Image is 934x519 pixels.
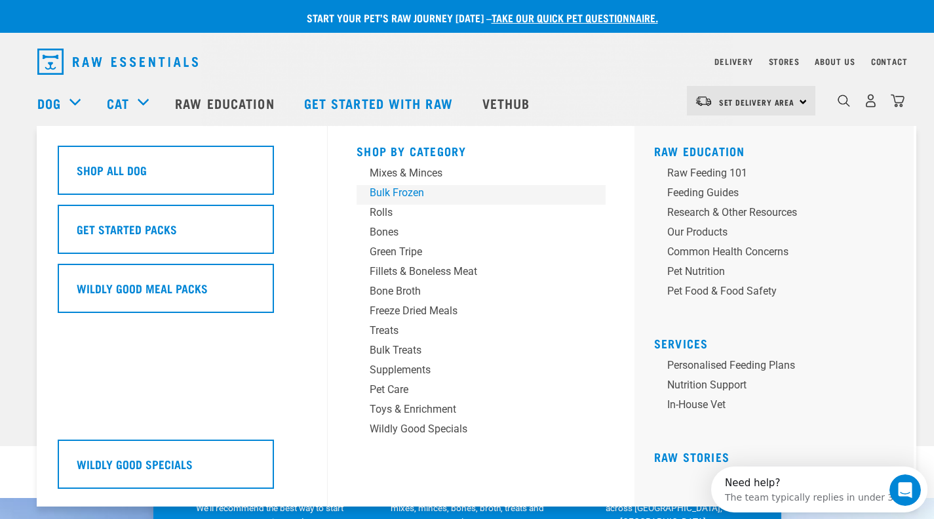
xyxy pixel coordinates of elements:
h5: Wildly Good Specials [77,455,193,472]
div: Bulk Frozen [370,185,574,201]
div: Wildly Good Specials [370,421,574,437]
a: In-house vet [654,397,903,417]
a: Nutrition Support [654,377,903,397]
a: Shop All Dog [58,146,307,205]
iframe: Intercom live chat [889,474,921,506]
a: Freeze Dried Meals [357,303,606,323]
a: Wildly Good Meal Packs [58,264,307,323]
a: Bone Broth [357,283,606,303]
div: Research & Other Resources [667,205,872,220]
h5: Shop All Dog [77,161,147,178]
a: Get Started Packs [58,205,307,264]
a: Wildly Good Specials [357,421,606,441]
a: Contact [871,59,908,64]
h5: Shop By Category [357,144,606,155]
img: user.png [864,94,878,108]
div: Pet Food & Food Safety [667,283,872,299]
img: home-icon@2x.png [891,94,905,108]
a: Vethub [469,77,547,129]
a: Personalised Feeding Plans [654,358,903,377]
nav: dropdown navigation [27,43,908,80]
div: Fillets & Boneless Meat [370,264,574,280]
a: Pet Nutrition [654,264,903,283]
div: Rolls [370,205,574,220]
a: Delivery [714,59,752,64]
a: Mixes & Minces [357,165,606,185]
img: Raw Essentials Logo [37,49,198,75]
span: Set Delivery Area [719,100,795,104]
a: Wildly Good Specials [58,440,307,499]
a: Our Products [654,224,903,244]
div: Our Products [667,224,872,240]
div: Bulk Treats [370,343,574,358]
a: take our quick pet questionnaire. [492,14,658,20]
div: Pet Nutrition [667,264,872,280]
a: Fillets & Boneless Meat [357,264,606,283]
div: Bones [370,224,574,240]
div: Bone Broth [370,283,574,299]
a: Supplements [357,362,606,382]
h5: Wildly Good Meal Packs [77,280,208,297]
div: Freeze Dried Meals [370,303,574,319]
img: home-icon-1@2x.png [838,94,850,107]
h5: Services [654,337,903,347]
a: Common Health Concerns [654,244,903,264]
div: Feeding Guides [667,185,872,201]
div: Mixes & Minces [370,165,574,181]
div: Treats [370,323,574,339]
a: Rolls [357,205,606,224]
a: Pet Care [357,382,606,402]
a: Dog [37,93,61,113]
a: Bones [357,224,606,244]
a: Get started with Raw [291,77,469,129]
div: Toys & Enrichment [370,402,574,417]
div: The team typically replies in under 3h [14,22,188,35]
div: Supplements [370,362,574,378]
a: Raw Education [162,77,290,129]
div: Need help? [14,11,188,22]
a: Stores [769,59,800,64]
h5: Get Started Packs [77,220,177,238]
a: Bulk Treats [357,343,606,362]
div: Raw Feeding 101 [667,165,872,181]
a: Research & Other Resources [654,205,903,224]
a: Raw Feeding 101 [654,165,903,185]
a: Green Tripe [357,244,606,264]
img: van-moving.png [695,95,712,107]
iframe: Intercom live chat discovery launcher [711,467,927,512]
div: Green Tripe [370,244,574,260]
div: Pet Care [370,382,574,398]
a: Cat [107,93,129,113]
div: Open Intercom Messenger [5,5,227,41]
div: Common Health Concerns [667,244,872,260]
a: Raw Stories [654,453,730,460]
a: Toys & Enrichment [357,402,606,421]
a: Treats [357,323,606,343]
a: Pet Food & Food Safety [654,283,903,303]
a: Bulk Frozen [357,185,606,205]
a: About Us [815,59,855,64]
a: Feeding Guides [654,185,903,205]
a: Raw Education [654,148,745,154]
